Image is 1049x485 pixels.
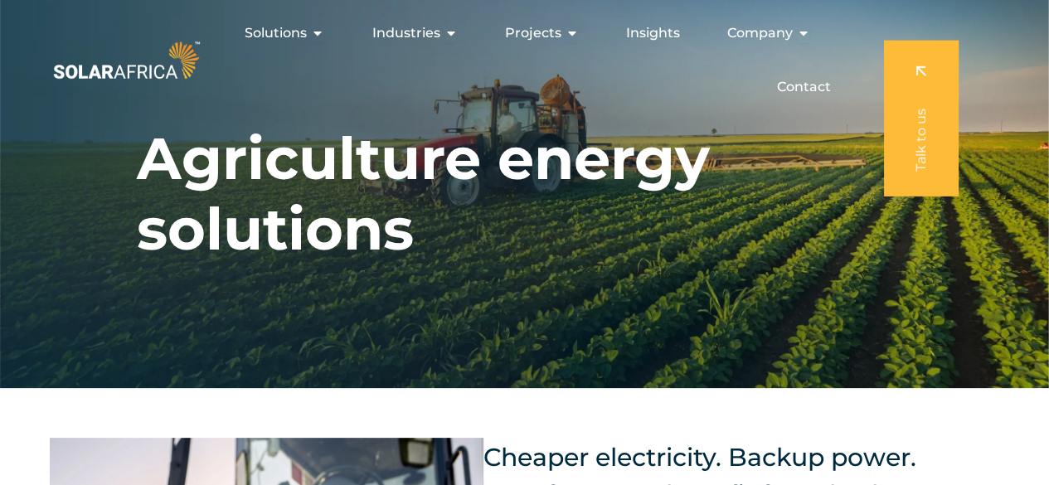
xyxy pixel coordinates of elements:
[203,17,843,104] nav: Menu
[372,23,440,43] span: Industries
[203,17,843,104] div: Menu Toggle
[504,23,561,43] span: Projects
[726,23,792,43] span: Company
[776,77,830,97] a: Contact
[245,23,307,43] span: Solutions
[625,23,679,43] a: Insights
[137,124,912,264] h1: Agriculture energy solutions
